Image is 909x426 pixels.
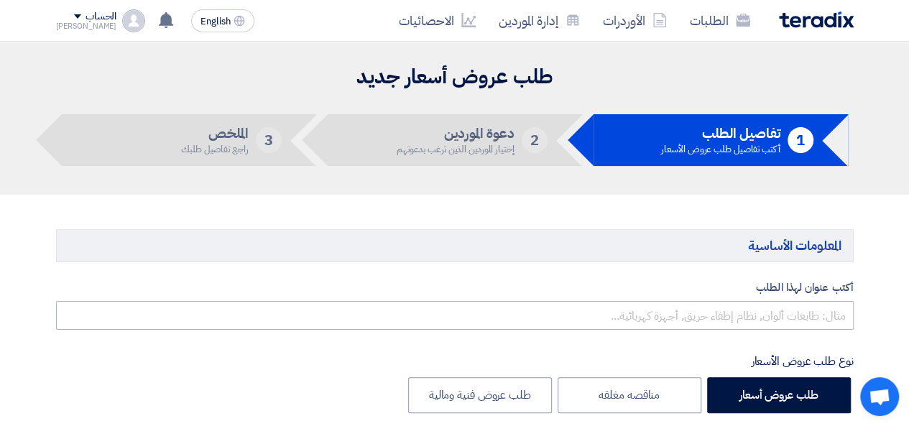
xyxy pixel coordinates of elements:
[661,144,780,154] div: أكتب تفاصيل طلب عروض الأسعار
[256,127,282,153] div: 3
[788,127,813,153] div: 1
[487,4,591,37] a: إدارة الموردين
[860,377,899,416] a: Open chat
[56,229,854,261] h5: المعلومات الأساسية
[86,11,116,23] div: الحساب
[200,17,231,27] span: English
[56,301,854,330] input: مثال: طابعات ألوان, نظام إطفاء حريق, أجهزة كهربائية...
[661,127,780,140] h5: تفاصيل الطلب
[408,377,552,413] label: طلب عروض فنية ومالية
[707,377,851,413] label: طلب عروض أسعار
[779,11,854,28] img: Teradix logo
[397,127,515,140] h5: دعوة الموردين
[56,279,854,296] label: أكتب عنوان لهذا الطلب
[191,9,254,32] button: English
[56,353,854,370] div: نوع طلب عروض الأسعار
[181,127,248,140] h5: الملخص
[678,4,762,37] a: الطلبات
[591,4,678,37] a: الأوردرات
[122,9,145,32] img: profile_test.png
[181,144,248,154] div: راجع تفاصيل طلبك
[56,63,854,91] h2: طلب عروض أسعار جديد
[397,144,515,154] div: إختيار الموردين الذين ترغب بدعوتهم
[387,4,487,37] a: الاحصائيات
[56,22,117,30] div: [PERSON_NAME]
[522,127,548,153] div: 2
[558,377,701,413] label: مناقصه مغلقه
